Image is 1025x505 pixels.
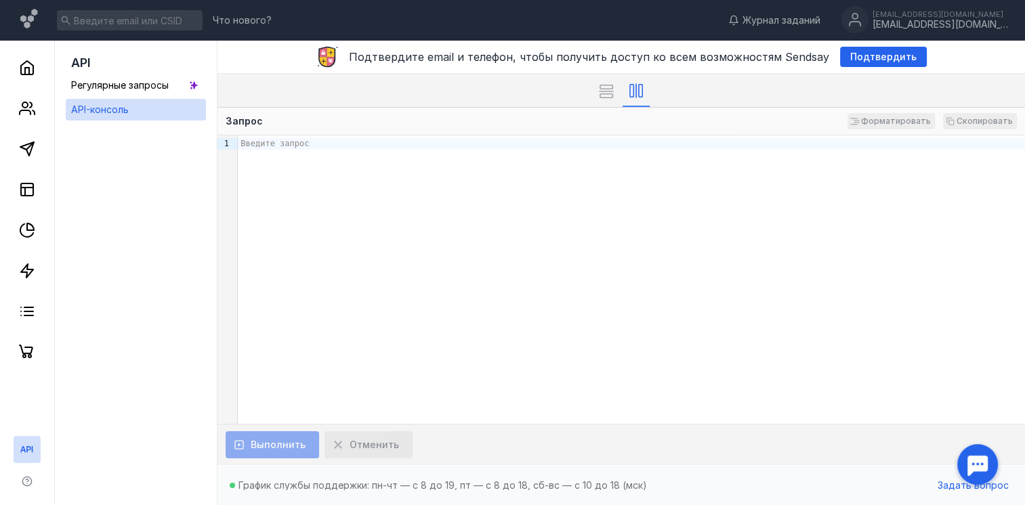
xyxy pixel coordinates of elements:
input: Введите email или CSID [57,10,203,30]
a: Регулярные запросы [66,74,206,96]
span: API-консоль [71,104,129,115]
span: Журнал заданий [742,14,820,27]
button: Задать вопрос [931,475,1016,496]
span: API [71,56,91,70]
span: Что нового? [213,16,272,25]
span: Задать вопрос [938,480,1009,491]
a: Журнал заданий [721,14,827,27]
a: API-консоль [66,99,206,120]
span: Подтвердите email и телефон, чтобы получить доступ ко всем возможностям Sendsay [349,50,829,64]
div: [EMAIL_ADDRESS][DOMAIN_NAME] [873,19,1008,30]
div: 1 [217,138,231,150]
a: Что нового? [206,16,278,25]
span: Регулярные запросы [71,79,169,91]
button: Подтвердить [840,47,927,67]
span: График службы поддержки: пн-чт — с 8 до 19, пт — с 8 до 18, сб-вс — с 10 до 18 (мск) [238,479,647,491]
span: Подтвердить [850,51,917,63]
span: Запрос [226,115,263,127]
div: [EMAIL_ADDRESS][DOMAIN_NAME] [873,10,1008,18]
